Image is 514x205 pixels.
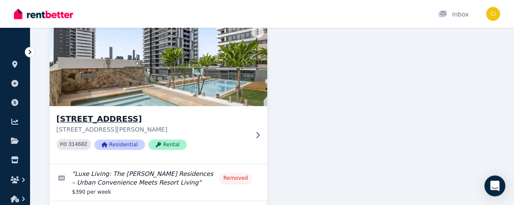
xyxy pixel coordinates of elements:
img: 2203/55 Railway Terrace, Milton [44,20,272,108]
h3: [STREET_ADDRESS] [57,113,248,125]
code: 314602 [68,142,87,148]
p: [STREET_ADDRESS][PERSON_NAME] [57,125,248,134]
a: Edit listing: Luxe Living: The Milton Residences – Urban Convenience Meets Resort Living [50,164,267,201]
span: Rental [148,139,187,150]
span: Residential [94,139,145,150]
img: Christopher Isaac [486,7,500,21]
div: Inbox [438,10,469,19]
div: Open Intercom Messenger [484,175,505,196]
a: 2203/55 Railway Terrace, Milton[STREET_ADDRESS][STREET_ADDRESS][PERSON_NAME]PID 314602Residential... [50,23,267,164]
small: PID [60,142,67,147]
img: RentBetter [14,7,73,20]
button: More options [252,26,264,38]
